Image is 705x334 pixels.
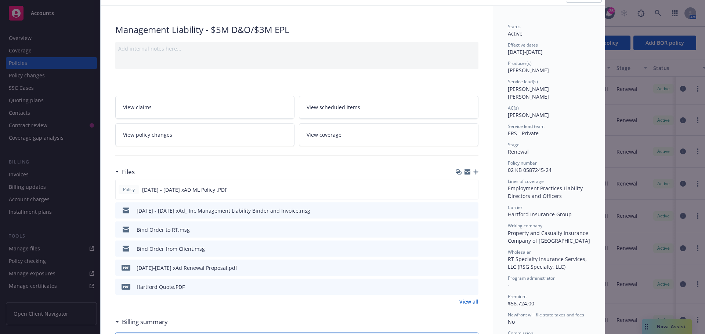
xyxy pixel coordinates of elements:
button: download file [457,264,463,272]
span: View claims [123,103,152,111]
div: Employment Practices Liability [508,184,590,192]
a: View policy changes [115,123,295,146]
h3: Files [122,167,135,177]
div: Bind Order to RT.msg [137,226,190,234]
span: Stage [508,142,520,148]
span: Status [508,23,521,30]
div: Bind Order from Client.msg [137,245,205,253]
span: Hartford Insurance Group [508,211,572,218]
button: download file [457,245,463,253]
button: preview file [469,264,476,272]
span: Active [508,30,523,37]
span: Program administrator [508,275,555,281]
div: Files [115,167,135,177]
div: [DATE]-[DATE] xAd Renewal Proposal.pdf [137,264,237,272]
span: Policy number [508,160,537,166]
span: Lines of coverage [508,178,544,184]
span: ERS - Private [508,130,539,137]
div: Add internal notes here... [118,45,476,52]
span: [DATE] - [DATE] xAD ML Policy .PDF [142,186,227,194]
div: Directors and Officers [508,192,590,200]
div: Management Liability - $5M D&O/$3M EPL [115,23,478,36]
button: download file [457,186,463,194]
span: [PERSON_NAME] [PERSON_NAME] [508,85,550,100]
span: Policy [122,186,136,193]
span: No [508,318,515,325]
span: View scheduled items [307,103,360,111]
span: 02 KB 0587245-24 [508,166,552,173]
span: Carrier [508,204,523,210]
span: View policy changes [123,131,172,139]
button: preview file [469,245,476,253]
button: download file [457,207,463,214]
a: View coverage [299,123,478,146]
span: AC(s) [508,105,519,111]
span: [PERSON_NAME] [508,67,549,74]
button: preview file [469,207,476,214]
button: preview file [469,186,475,194]
span: Renewal [508,148,529,155]
span: Property and Casualty Insurance Company of [GEOGRAPHIC_DATA] [508,230,590,244]
a: View claims [115,96,295,119]
button: preview file [469,226,476,234]
h3: Billing summary [122,317,168,327]
span: pdf [122,265,130,270]
a: View scheduled items [299,96,478,119]
span: - [508,282,510,289]
span: Producer(s) [508,60,532,66]
a: View all [459,298,478,305]
span: View coverage [307,131,341,139]
div: Hartford Quote.PDF [137,283,185,291]
span: Service lead(s) [508,78,538,85]
div: [DATE] - [DATE] [508,42,590,56]
span: Service lead team [508,123,545,129]
span: [PERSON_NAME] [508,111,549,118]
span: PDF [122,284,130,289]
span: Wholesaler [508,249,531,255]
span: $58,724.00 [508,300,534,307]
span: RT Specialty Insurance Services, LLC (RSG Specialty, LLC) [508,256,588,270]
div: Billing summary [115,317,168,327]
span: Premium [508,293,527,300]
button: download file [457,283,463,291]
button: download file [457,226,463,234]
span: Newfront will file state taxes and fees [508,312,584,318]
span: Writing company [508,223,542,229]
span: Effective dates [508,42,538,48]
div: [DATE] - [DATE] xAd_ Inc Management Liability Binder and Invoice.msg [137,207,310,214]
button: preview file [469,283,476,291]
